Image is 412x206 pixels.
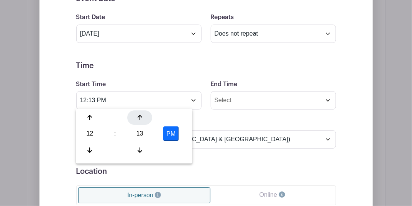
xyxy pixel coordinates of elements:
h5: Time [76,61,336,70]
div: Pick Minute [127,126,152,141]
div: Increment Hour [77,110,102,125]
a: In-person [78,187,211,203]
label: Start Date [76,14,105,21]
div: Increment Minute [127,110,152,125]
button: PM [164,126,179,141]
input: Select [76,25,202,43]
label: End Time [211,81,238,88]
div: Decrement Hour [77,143,102,157]
h5: Location [76,167,336,176]
label: Repeats [211,14,234,21]
a: Online [210,187,334,203]
input: Select [211,91,336,110]
div: Decrement Minute [127,143,152,157]
label: Start Time [76,81,106,88]
div: : [105,126,125,141]
input: Select [76,91,202,110]
div: Pick Hour [77,126,102,141]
